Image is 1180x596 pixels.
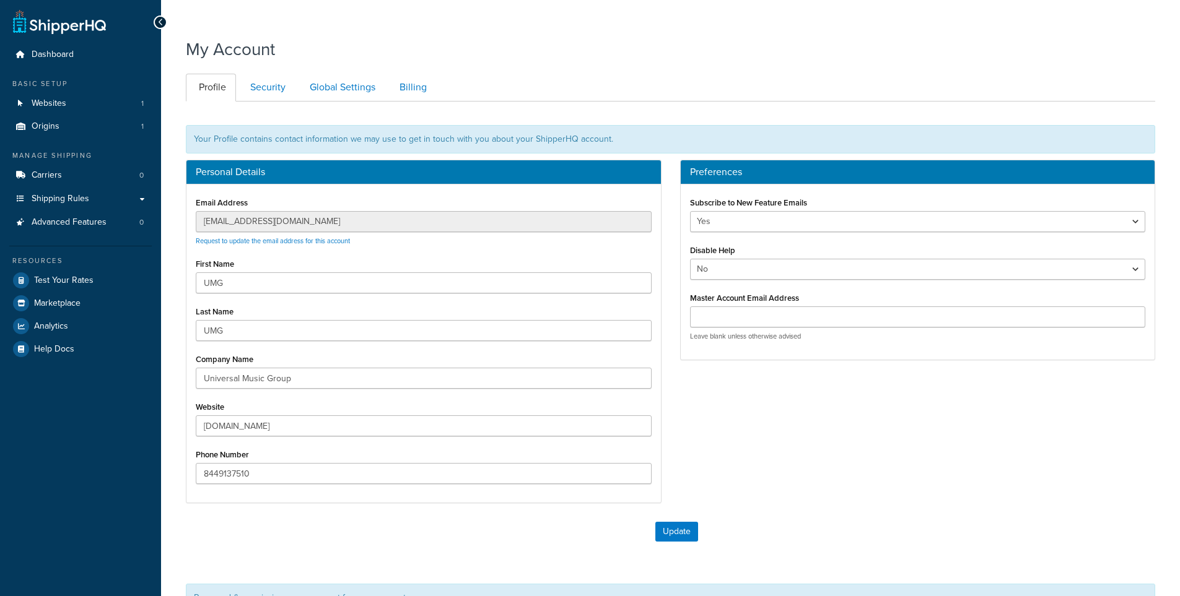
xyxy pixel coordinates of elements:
[186,74,236,101] a: Profile
[655,522,698,542] button: Update
[690,332,1146,341] p: Leave blank unless otherwise advised
[9,115,152,138] li: Origins
[139,217,144,228] span: 0
[9,115,152,138] a: Origins 1
[196,402,224,412] label: Website
[32,194,89,204] span: Shipping Rules
[13,9,106,34] a: ShipperHQ Home
[186,37,275,61] h1: My Account
[34,275,94,286] span: Test Your Rates
[32,98,66,109] span: Websites
[9,256,152,266] div: Resources
[9,315,152,337] a: Analytics
[34,298,81,309] span: Marketplace
[9,211,152,234] a: Advanced Features 0
[297,74,385,101] a: Global Settings
[237,74,295,101] a: Security
[196,450,249,459] label: Phone Number
[32,217,107,228] span: Advanced Features
[196,236,350,246] a: Request to update the email address for this account
[196,307,234,316] label: Last Name
[690,246,735,255] label: Disable Help
[9,79,152,89] div: Basic Setup
[141,121,144,132] span: 1
[9,43,152,66] a: Dashboard
[32,170,62,181] span: Carriers
[196,259,234,269] label: First Name
[196,166,652,178] h3: Personal Details
[9,269,152,292] a: Test Your Rates
[387,74,437,101] a: Billing
[9,338,152,360] a: Help Docs
[690,166,1146,178] h3: Preferences
[32,50,74,60] span: Dashboard
[9,92,152,115] a: Websites 1
[34,344,74,355] span: Help Docs
[9,150,152,161] div: Manage Shipping
[139,170,144,181] span: 0
[690,293,799,303] label: Master Account Email Address
[186,125,1155,153] div: Your Profile contains contact information we may use to get in touch with you about your ShipperH...
[32,121,59,132] span: Origins
[34,321,68,332] span: Analytics
[9,292,152,314] a: Marketplace
[9,164,152,187] li: Carriers
[690,198,807,207] label: Subscribe to New Feature Emails
[9,92,152,115] li: Websites
[196,198,248,207] label: Email Address
[9,211,152,234] li: Advanced Features
[196,355,253,364] label: Company Name
[9,188,152,210] a: Shipping Rules
[141,98,144,109] span: 1
[9,164,152,187] a: Carriers 0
